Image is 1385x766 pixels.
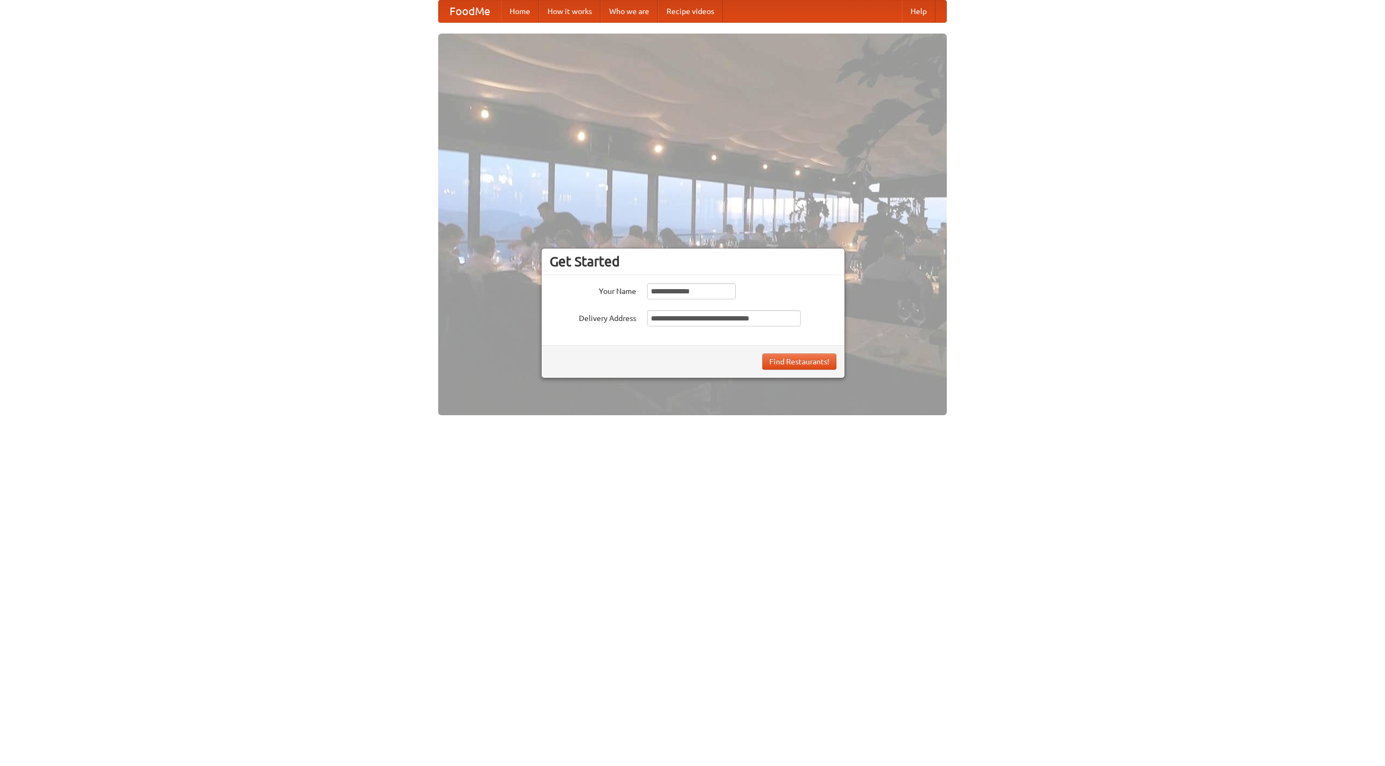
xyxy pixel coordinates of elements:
button: Find Restaurants! [762,353,836,370]
label: Delivery Address [550,310,636,324]
a: Home [501,1,539,22]
a: Who we are [601,1,658,22]
a: Help [902,1,935,22]
a: Recipe videos [658,1,723,22]
label: Your Name [550,283,636,297]
h3: Get Started [550,253,836,270]
a: How it works [539,1,601,22]
a: FoodMe [439,1,501,22]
